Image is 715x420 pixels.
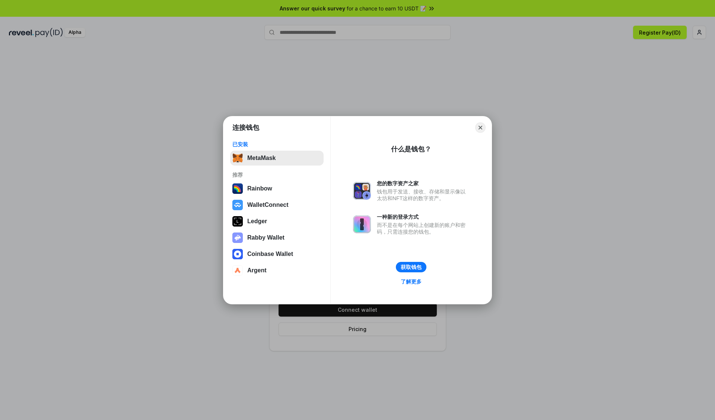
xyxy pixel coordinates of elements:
[232,265,243,276] img: svg+xml,%3Csvg%20width%3D%2228%22%20height%3D%2228%22%20viewBox%3D%220%200%2028%2028%22%20fill%3D...
[232,183,243,194] img: svg+xml,%3Csvg%20width%3D%22120%22%20height%3D%22120%22%20viewBox%3D%220%200%20120%20120%22%20fil...
[377,188,469,202] div: 钱包用于发送、接收、存储和显示像以太坊和NFT这样的数字资产。
[401,264,422,270] div: 获取钱包
[232,200,243,210] img: svg+xml,%3Csvg%20width%3D%2228%22%20height%3D%2228%22%20viewBox%3D%220%200%2028%2028%22%20fill%3D...
[377,214,469,220] div: 一种新的登录方式
[230,181,324,196] button: Rainbow
[353,215,371,233] img: svg+xml,%3Csvg%20xmlns%3D%22http%3A%2F%2Fwww.w3.org%2F2000%2Fsvg%22%20fill%3D%22none%22%20viewBox...
[247,234,285,241] div: Rabby Wallet
[230,214,324,229] button: Ledger
[247,202,289,208] div: WalletConnect
[401,278,422,285] div: 了解更多
[232,123,259,132] h1: 连接钱包
[232,153,243,163] img: svg+xml,%3Csvg%20fill%3D%22none%22%20height%3D%2233%22%20viewBox%3D%220%200%2035%2033%22%20width%...
[230,151,324,166] button: MetaMask
[247,155,276,161] div: MetaMask
[230,247,324,262] button: Coinbase Wallet
[247,267,267,274] div: Argent
[247,251,293,257] div: Coinbase Wallet
[353,182,371,200] img: svg+xml,%3Csvg%20xmlns%3D%22http%3A%2F%2Fwww.w3.org%2F2000%2Fsvg%22%20fill%3D%22none%22%20viewBox...
[232,249,243,259] img: svg+xml,%3Csvg%20width%3D%2228%22%20height%3D%2228%22%20viewBox%3D%220%200%2028%2028%22%20fill%3D...
[232,141,321,148] div: 已安装
[391,145,431,154] div: 什么是钱包？
[232,171,321,178] div: 推荐
[232,216,243,227] img: svg+xml,%3Csvg%20xmlns%3D%22http%3A%2F%2Fwww.w3.org%2F2000%2Fsvg%22%20width%3D%2228%22%20height%3...
[247,185,272,192] div: Rainbow
[377,180,469,187] div: 您的数字资产之家
[230,198,324,212] button: WalletConnect
[396,262,426,272] button: 获取钱包
[377,222,469,235] div: 而不是在每个网站上创建新的账户和密码，只需连接您的钱包。
[230,263,324,278] button: Argent
[232,233,243,243] img: svg+xml,%3Csvg%20xmlns%3D%22http%3A%2F%2Fwww.w3.org%2F2000%2Fsvg%22%20fill%3D%22none%22%20viewBox...
[475,122,486,133] button: Close
[230,230,324,245] button: Rabby Wallet
[396,277,426,286] a: 了解更多
[247,218,267,225] div: Ledger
